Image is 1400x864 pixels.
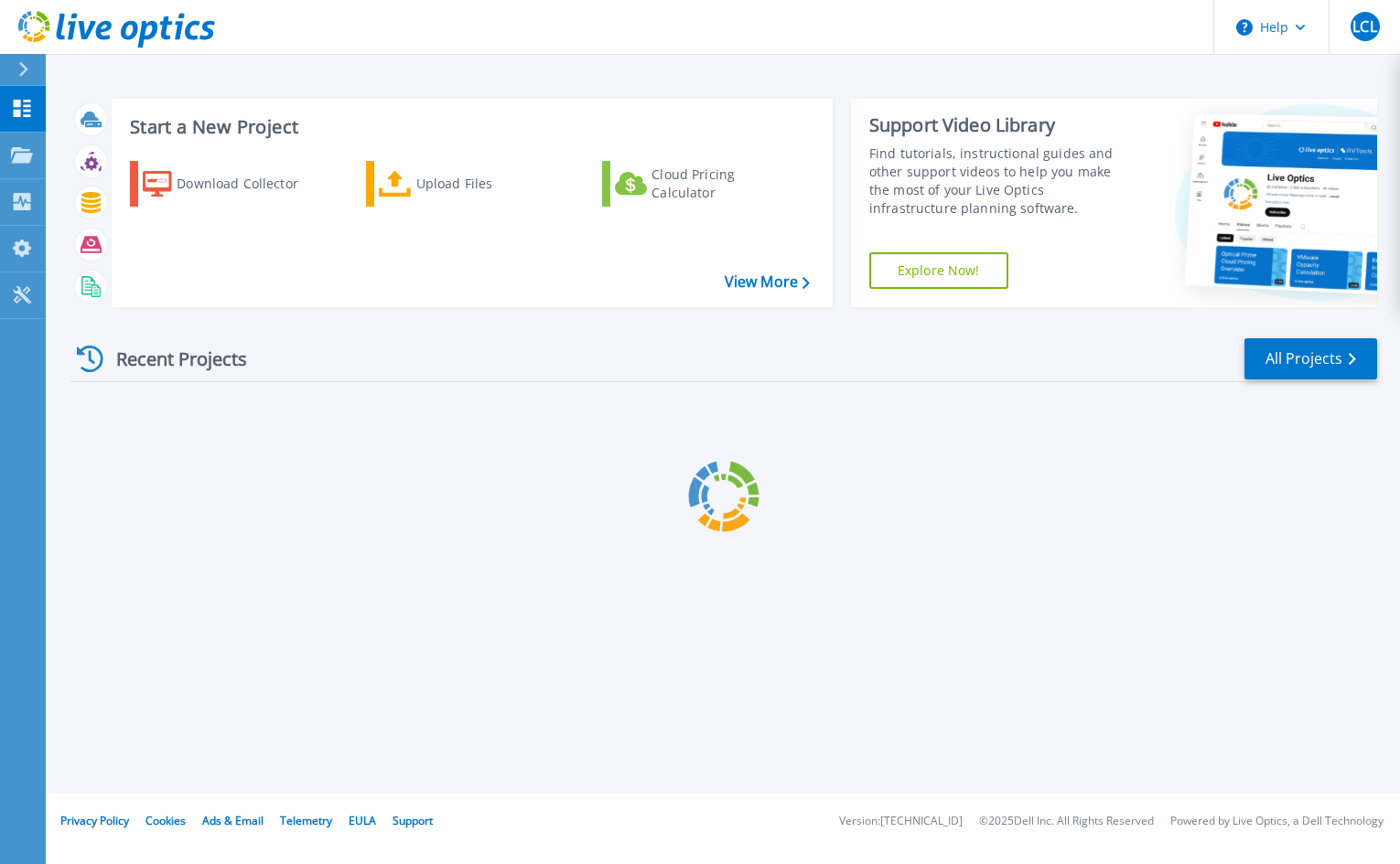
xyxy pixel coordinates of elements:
h3: Start a New Project [130,117,809,137]
a: All Projects [1244,338,1377,379]
span: LCL [1352,19,1376,34]
div: Find tutorials, instructional guides and other support videos to help you make the most of your L... [869,144,1134,218]
div: Upload Files [416,165,563,202]
a: Cookies [145,813,186,828]
a: EULA [349,813,376,828]
li: Version: [TECHNICAL_ID] [839,816,963,827]
div: Cloud Pricing Calculator [652,165,798,202]
a: Download Collector [130,161,334,207]
a: Privacy Policy [60,813,129,828]
div: Support Video Library [869,113,1134,137]
a: Ads & Email [202,813,264,828]
li: Powered by Live Optics, a Dell Technology [1170,816,1384,827]
div: Recent Projects [70,336,272,381]
div: Download Collector [177,165,323,202]
a: Cloud Pricing Calculator [602,161,806,207]
a: View More [725,273,810,291]
a: Support [393,813,433,828]
a: Explore Now! [869,252,1008,289]
li: © 2025 Dell Inc. All Rights Reserved [979,816,1154,827]
a: Upload Files [366,161,570,207]
a: Telemetry [280,813,332,828]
